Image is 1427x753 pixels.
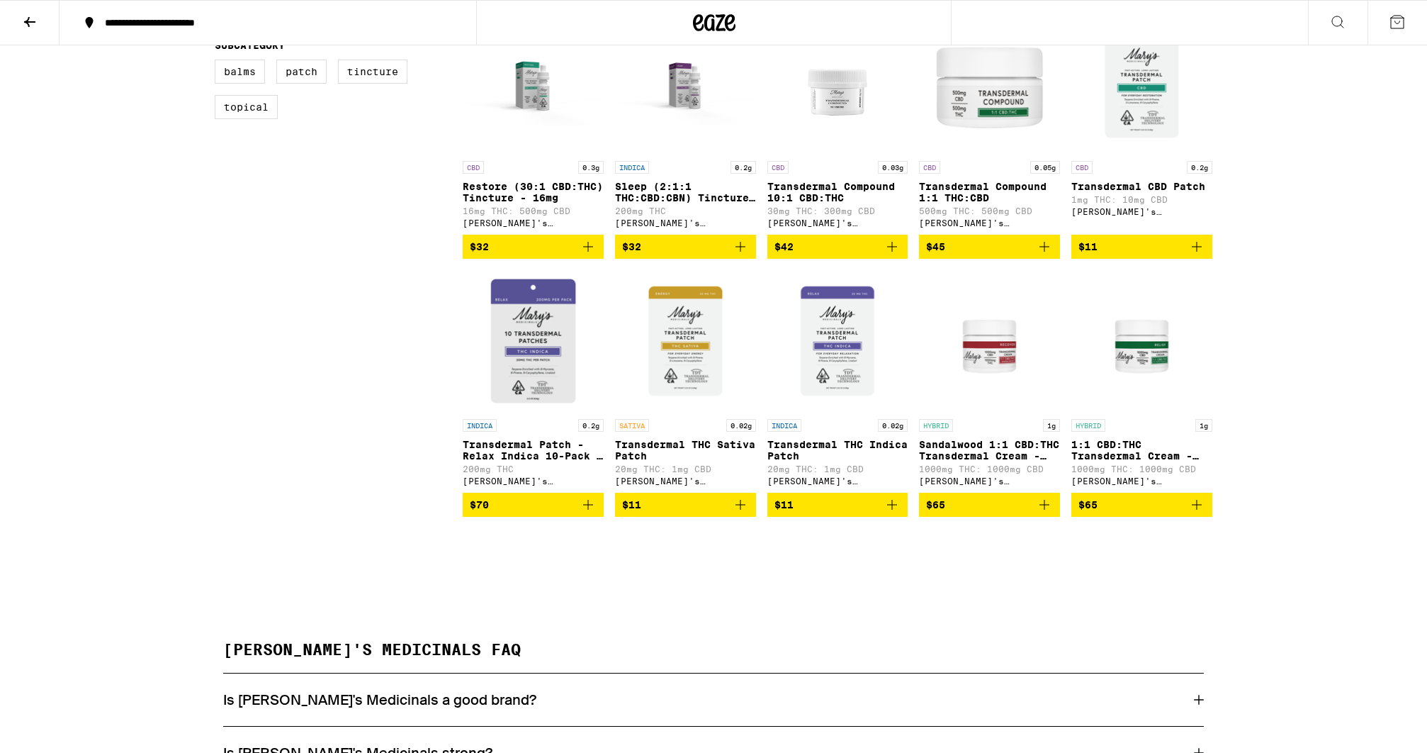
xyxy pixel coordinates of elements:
a: Open page for Transdermal CBD Patch from Mary's Medicinals [1071,12,1212,235]
img: Mary's Medicinals - Sandalwood 1:1 CBD:THC Transdermal Cream - 1000mg [919,270,1060,412]
p: INDICA [767,419,801,432]
a: Open page for 1:1 CBD:THC Transdermal Cream - 1000mg from Mary's Medicinals [1071,270,1212,493]
p: HYBRID [1071,419,1105,432]
p: 30mg THC: 300mg CBD [767,206,908,216]
img: Mary's Medicinals - 1:1 CBD:THC Transdermal Cream - 1000mg [1071,270,1212,412]
a: Open page for Transdermal THC Indica Patch from Mary's Medicinals [767,270,908,493]
label: Tincture [338,60,407,84]
p: 1g [1043,419,1060,432]
div: [PERSON_NAME]'s Medicinals [1071,207,1212,216]
p: CBD [1071,161,1093,174]
p: Transdermal Compound 1:1 THC:CBD [919,181,1060,203]
button: Add to bag [463,493,604,517]
p: 20mg THC: 1mg CBD [767,464,908,474]
p: 0.2g [731,161,756,174]
div: [PERSON_NAME]'s Medicinals [1071,476,1212,486]
p: CBD [919,161,940,174]
button: Add to bag [1071,493,1212,517]
p: Transdermal Compound 10:1 CBD:THC [767,181,908,203]
a: Open page for Transdermal THC Sativa Patch from Mary's Medicinals [615,270,756,493]
img: Mary's Medicinals - Transdermal Patch - Relax Indica 10-Pack - 200mg [463,270,604,412]
p: 1000mg THC: 1000mg CBD [1071,464,1212,474]
a: Open page for Transdermal Compound 1:1 THC:CBD from Mary's Medicinals [919,12,1060,235]
span: $32 [470,241,489,252]
span: $65 [926,499,945,511]
p: 200mg THC [615,206,756,216]
p: Transdermal THC Sativa Patch [615,439,756,462]
p: Restore (30:1 CBD:THC) Tincture - 16mg [463,181,604,203]
h3: Is [PERSON_NAME]'s Medicinals a good brand? [223,691,536,709]
label: Topical [215,95,278,119]
p: Sandalwood 1:1 CBD:THC Transdermal Cream - 1000mg [919,439,1060,462]
button: Add to bag [767,493,908,517]
span: $45 [926,241,945,252]
div: [PERSON_NAME]'s Medicinals [615,476,756,486]
p: Sleep (2:1:1 THC:CBD:CBN) Tincture - 200mg [615,181,756,203]
span: $11 [1078,241,1098,252]
p: Transdermal THC Indica Patch [767,439,908,462]
img: Mary's Medicinals - Transdermal THC Sativa Patch [615,270,756,412]
button: Add to bag [615,235,756,259]
legend: Subcategory [215,40,285,51]
button: Add to bag [767,235,908,259]
img: Mary's Medicinals - Transdermal Compound 10:1 CBD:THC [784,12,891,154]
img: Mary's Medicinals - Transdermal CBD Patch [1071,12,1212,154]
h2: [PERSON_NAME]'S MEDICINALS FAQ [223,642,1204,674]
span: $11 [774,499,794,511]
div: [PERSON_NAME]'s Medicinals [463,218,604,228]
p: CBD [463,161,484,174]
p: 500mg THC: 500mg CBD [919,206,1060,216]
span: $70 [470,499,489,511]
img: Mary's Medicinals - Sleep (2:1:1 THC:CBD:CBN) Tincture - 200mg [615,12,756,154]
span: $11 [622,499,641,511]
a: Open page for Transdermal Compound 10:1 CBD:THC from Mary's Medicinals [767,12,908,235]
div: [PERSON_NAME]'s Medicinals [919,476,1060,486]
p: 0.02g [726,419,756,432]
span: $42 [774,241,794,252]
p: 0.3g [578,161,604,174]
button: Add to bag [615,493,756,517]
button: Add to bag [919,235,1060,259]
img: Mary's Medicinals - Transdermal THC Indica Patch [767,270,908,412]
button: Add to bag [1071,235,1212,259]
p: CBD [767,161,789,174]
div: [PERSON_NAME]'s Medicinals [767,218,908,228]
p: HYBRID [919,419,953,432]
p: 1mg THC: 10mg CBD [1071,195,1212,204]
div: [PERSON_NAME]'s Medicinals [615,218,756,228]
p: INDICA [615,161,649,174]
a: Open page for Sandalwood 1:1 CBD:THC Transdermal Cream - 1000mg from Mary's Medicinals [919,270,1060,493]
p: 200mg THC [463,464,604,474]
button: Add to bag [463,235,604,259]
p: 0.05g [1030,161,1060,174]
span: $32 [622,241,641,252]
p: 0.02g [878,419,908,432]
p: SATIVA [615,419,649,432]
p: Transdermal CBD Patch [1071,181,1212,192]
p: 1g [1195,419,1212,432]
p: 1:1 CBD:THC Transdermal Cream - 1000mg [1071,439,1212,462]
p: 0.2g [1187,161,1212,174]
p: 1000mg THC: 1000mg CBD [919,464,1060,474]
p: 16mg THC: 500mg CBD [463,206,604,216]
p: Transdermal Patch - Relax Indica 10-Pack - 200mg [463,439,604,462]
label: Patch [276,60,327,84]
a: Open page for Restore (30:1 CBD:THC) Tincture - 16mg from Mary's Medicinals [463,12,604,235]
a: Open page for Transdermal Patch - Relax Indica 10-Pack - 200mg from Mary's Medicinals [463,270,604,493]
label: Balms [215,60,265,84]
p: 0.2g [578,419,604,432]
img: Mary's Medicinals - Transdermal Compound 1:1 THC:CBD [919,12,1060,154]
img: Mary's Medicinals - Restore (30:1 CBD:THC) Tincture - 16mg [463,12,604,154]
span: $65 [1078,499,1098,511]
span: Hi. Need any help? [9,10,102,21]
p: 0.03g [878,161,908,174]
p: INDICA [463,419,497,432]
p: 20mg THC: 1mg CBD [615,464,756,474]
div: [PERSON_NAME]'s Medicinals [463,476,604,486]
div: [PERSON_NAME]'s Medicinals [919,218,1060,228]
button: Add to bag [919,493,1060,517]
div: [PERSON_NAME]'s Medicinals [767,476,908,486]
a: Open page for Sleep (2:1:1 THC:CBD:CBN) Tincture - 200mg from Mary's Medicinals [615,12,756,235]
